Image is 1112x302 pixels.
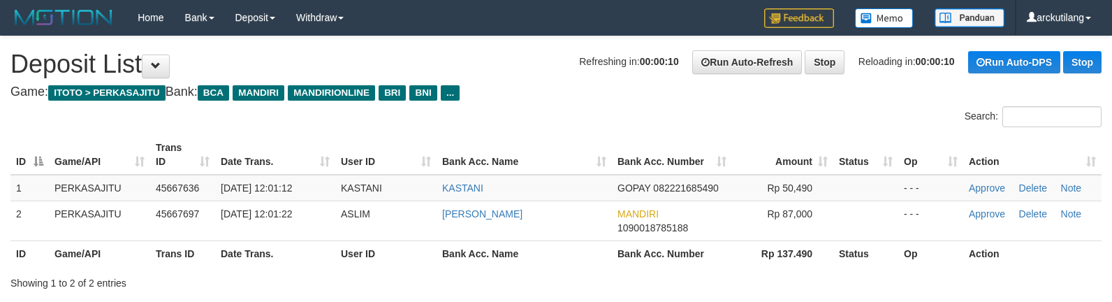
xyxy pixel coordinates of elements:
[855,8,914,28] img: Button%20Memo.svg
[150,240,215,266] th: Trans ID
[409,85,437,101] span: BNI
[221,182,292,194] span: [DATE] 12:01:12
[969,182,1005,194] a: Approve
[49,240,150,266] th: Game/API
[968,51,1060,73] a: Run Auto-DPS
[10,7,117,28] img: MOTION_logo.png
[442,208,522,220] a: [PERSON_NAME]
[898,175,963,201] td: - - -
[48,85,166,101] span: ITOTO > PERKASAJITU
[335,135,437,175] th: User ID: activate to sort column ascending
[640,56,679,67] strong: 00:00:10
[732,135,833,175] th: Amount: activate to sort column ascending
[858,56,955,67] span: Reloading in:
[10,175,49,201] td: 1
[10,85,1102,99] h4: Game: Bank:
[341,182,382,194] span: KASTANI
[437,240,612,266] th: Bank Acc. Name
[1019,208,1047,220] a: Delete
[963,135,1102,175] th: Action: activate to sort column ascending
[833,240,898,266] th: Status
[617,208,659,220] span: MANDIRI
[10,135,49,175] th: ID: activate to sort column descending
[1061,182,1082,194] a: Note
[10,201,49,240] td: 2
[335,240,437,266] th: User ID
[767,182,812,194] span: Rp 50,490
[935,8,1004,27] img: panduan.png
[767,208,812,220] span: Rp 87,000
[898,201,963,240] td: - - -
[617,182,650,194] span: GOPAY
[156,182,199,194] span: 45667636
[1063,51,1102,73] a: Stop
[617,222,688,233] span: Copy 1090018785188 to clipboard
[764,8,834,28] img: Feedback.jpg
[10,50,1102,78] h1: Deposit List
[221,208,292,220] span: [DATE] 12:01:22
[969,208,1005,220] a: Approve
[442,182,483,194] a: KASTANI
[150,135,215,175] th: Trans ID: activate to sort column ascending
[612,240,732,266] th: Bank Acc. Number
[10,271,453,290] div: Showing 1 to 2 of 2 entries
[49,175,150,201] td: PERKASAJITU
[653,182,718,194] span: Copy 082221685490 to clipboard
[898,135,963,175] th: Op: activate to sort column ascending
[612,135,732,175] th: Bank Acc. Number: activate to sort column ascending
[215,240,335,266] th: Date Trans.
[441,85,460,101] span: ...
[732,240,833,266] th: Rp 137.490
[965,106,1102,127] label: Search:
[198,85,229,101] span: BCA
[692,50,802,74] a: Run Auto-Refresh
[233,85,284,101] span: MANDIRI
[1019,182,1047,194] a: Delete
[437,135,612,175] th: Bank Acc. Name: activate to sort column ascending
[1002,106,1102,127] input: Search:
[49,201,150,240] td: PERKASAJITU
[579,56,678,67] span: Refreshing in:
[379,85,406,101] span: BRI
[156,208,199,220] span: 45667697
[805,50,844,74] a: Stop
[215,135,335,175] th: Date Trans.: activate to sort column ascending
[1061,208,1082,220] a: Note
[10,240,49,266] th: ID
[833,135,898,175] th: Status: activate to sort column ascending
[898,240,963,266] th: Op
[49,135,150,175] th: Game/API: activate to sort column ascending
[288,85,375,101] span: MANDIRIONLINE
[916,56,955,67] strong: 00:00:10
[963,240,1102,266] th: Action
[341,208,370,220] span: ASLIM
